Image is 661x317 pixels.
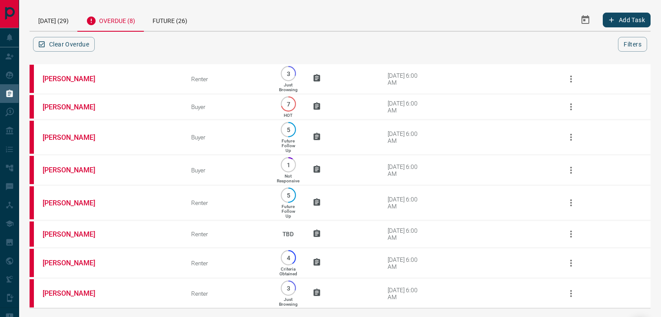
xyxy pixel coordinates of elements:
[191,167,264,174] div: Buyer
[191,199,264,206] div: Renter
[618,37,647,52] button: Filters
[603,13,651,27] button: Add Task
[191,134,264,141] div: Buyer
[43,103,108,111] a: [PERSON_NAME]
[388,100,425,114] div: [DATE] 6:00 AM
[30,121,34,154] div: property.ca
[279,83,298,92] p: Just Browsing
[30,156,34,184] div: property.ca
[285,70,292,77] p: 3
[388,256,425,270] div: [DATE] 6:00 AM
[43,199,108,207] a: [PERSON_NAME]
[43,230,108,238] a: [PERSON_NAME]
[277,222,299,246] p: TBD
[30,249,34,277] div: property.ca
[575,10,596,30] button: Select Date Range
[282,204,295,218] p: Future Follow Up
[43,75,108,83] a: [PERSON_NAME]
[282,139,295,153] p: Future Follow Up
[285,101,292,107] p: 7
[191,290,264,297] div: Renter
[277,174,299,183] p: Not Responsive
[388,196,425,210] div: [DATE] 6:00 AM
[285,126,292,133] p: 5
[191,260,264,267] div: Renter
[30,186,34,219] div: property.ca
[30,65,34,93] div: property.ca
[388,227,425,241] div: [DATE] 6:00 AM
[285,254,292,261] p: 4
[279,267,297,276] p: Criteria Obtained
[388,287,425,300] div: [DATE] 6:00 AM
[279,297,298,307] p: Just Browsing
[43,166,108,174] a: [PERSON_NAME]
[43,289,108,297] a: [PERSON_NAME]
[43,259,108,267] a: [PERSON_NAME]
[191,76,264,83] div: Renter
[30,279,34,307] div: property.ca
[30,221,34,247] div: property.ca
[30,95,34,119] div: property.ca
[285,192,292,198] p: 5
[284,113,292,118] p: HOT
[285,162,292,168] p: 1
[77,9,144,32] div: Overdue (8)
[388,163,425,177] div: [DATE] 6:00 AM
[388,72,425,86] div: [DATE] 6:00 AM
[388,130,425,144] div: [DATE] 6:00 AM
[191,103,264,110] div: Buyer
[30,9,77,31] div: [DATE] (29)
[144,9,196,31] div: Future (26)
[33,37,95,52] button: Clear Overdue
[43,133,108,142] a: [PERSON_NAME]
[191,231,264,238] div: Renter
[285,285,292,291] p: 3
